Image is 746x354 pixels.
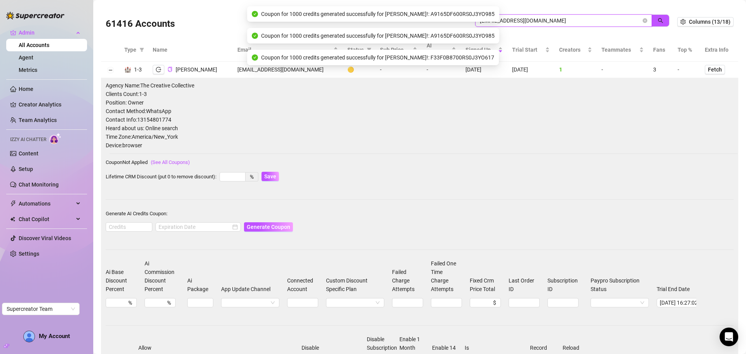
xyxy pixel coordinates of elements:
[422,62,461,78] td: -
[705,65,725,74] button: Fetch
[470,276,501,293] label: Fixed Crm Price Total
[10,216,15,222] img: Chat Copilot
[106,141,734,150] span: Device: browser
[176,66,217,73] span: [PERSON_NAME]
[287,276,318,293] label: Connected Account
[261,53,494,62] span: Coupon for 1000 credits generated successfully for [PERSON_NAME]!: F33F0B8700RS0J3YO617
[156,67,161,72] span: logout
[109,298,127,307] input: Ai Base Discount Percent
[153,65,164,74] button: logout
[19,150,38,157] a: Content
[673,62,700,78] td: -
[159,223,231,231] input: Expiration Date
[509,276,540,293] label: Last Order ID
[233,38,342,62] th: Email
[19,54,33,61] a: Agent
[124,65,131,74] div: 🏰
[10,30,16,36] span: crown
[10,136,46,143] span: Izzy AI Chatter
[246,172,258,181] div: %
[106,98,734,107] span: Position: Owner
[252,54,258,61] span: check-circle
[287,298,318,307] input: Connected Account
[10,201,16,207] span: thunderbolt
[473,298,492,307] input: Fixed Crm Price Total
[19,197,74,210] span: Automations
[19,42,49,48] a: All Accounts
[365,44,373,56] span: filter
[151,159,190,165] a: (See All Coupons)
[106,133,734,141] span: Time Zone: America/New_York
[106,159,148,165] span: Coupon Not Applied
[19,235,71,241] a: Discover Viral Videos
[480,16,641,25] input: Search by UID / Name / Email / Creator Username
[597,38,648,62] th: Teammates
[19,67,37,73] a: Metrics
[689,19,730,25] span: Columns (13/18)
[673,38,700,62] th: Top %
[24,331,35,342] img: AD_cMMTxCeTpmN1d5MnKJ1j-_uXZCpTKapSSqNGg4PyXtR_tCW7gZXTNmFz2tpVv9LSyNV7ff1CaS4f4q0HLYKULQOwoM5GQR...
[19,166,33,172] a: Setup
[367,47,371,52] span: filter
[643,18,647,23] button: close-circle
[431,298,462,307] input: Failed One Time Charge Attempts
[512,45,544,54] span: Trial Start
[559,45,586,54] span: Creators
[653,66,656,73] span: 3
[252,33,258,39] span: check-circle
[124,45,136,54] span: Type
[601,45,638,54] span: Teammates
[233,62,342,78] td: [EMAIL_ADDRESS][DOMAIN_NAME]
[554,38,597,62] th: Creators
[138,44,146,56] span: filter
[547,276,583,293] label: Subscription ID
[167,67,173,73] button: Copy Account UID
[7,303,75,315] span: Supercreator Team
[106,268,137,293] label: Ai Base Discount Percent
[106,90,734,98] span: Clients Count: 1-3
[106,115,734,124] span: Contact Info: 13154801774
[106,211,167,216] span: Generate AI Credits Coupon:
[187,298,213,307] input: Ai Package
[19,26,74,39] span: Admin
[648,38,673,62] th: Fans
[326,276,384,293] label: Custom Discount Specific Plan
[548,298,578,307] input: Subscription ID
[106,124,734,133] span: Heard about us: Online search
[657,285,695,293] label: Trial End Date
[252,11,258,17] span: check-circle
[247,224,290,230] span: Generate Coupon
[507,62,554,78] td: [DATE]
[392,268,423,293] label: Failed Charge Attempts
[148,298,166,307] input: Ai Commission Discount Percent
[375,62,422,78] td: -
[347,45,364,54] span: Status
[509,298,539,307] input: Last Order ID
[392,298,423,307] input: Failed Charge Attempts
[677,17,734,26] button: Columns (13/18)
[261,31,495,40] span: Coupon for 1000 credits generated successfully for [PERSON_NAME]!: A9165DF600RS0J3YO985
[49,133,61,144] img: AI Chatter
[431,259,462,293] label: Failed One Time Charge Attempts
[106,174,216,180] span: Lifetime CRM Discount (put 0 to remove discount):
[139,47,144,52] span: filter
[106,18,175,30] h3: 61416 Accounts
[461,62,508,78] td: [DATE]
[134,65,142,74] div: 1-3
[244,222,293,232] button: Generate Coupon
[107,67,113,73] button: Collapse row
[19,86,33,92] a: Home
[601,66,603,73] span: -
[658,18,663,23] span: search
[680,19,686,24] span: setting
[4,343,9,349] span: build
[380,45,411,54] span: Sub Price
[19,181,59,188] a: Chat Monitoring
[591,276,649,293] label: Paypro Subscription Status
[700,38,738,62] th: Extra Info
[347,66,354,73] span: 🟡
[507,38,554,62] th: Trial Start
[19,251,39,257] a: Settings
[559,66,562,73] span: 1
